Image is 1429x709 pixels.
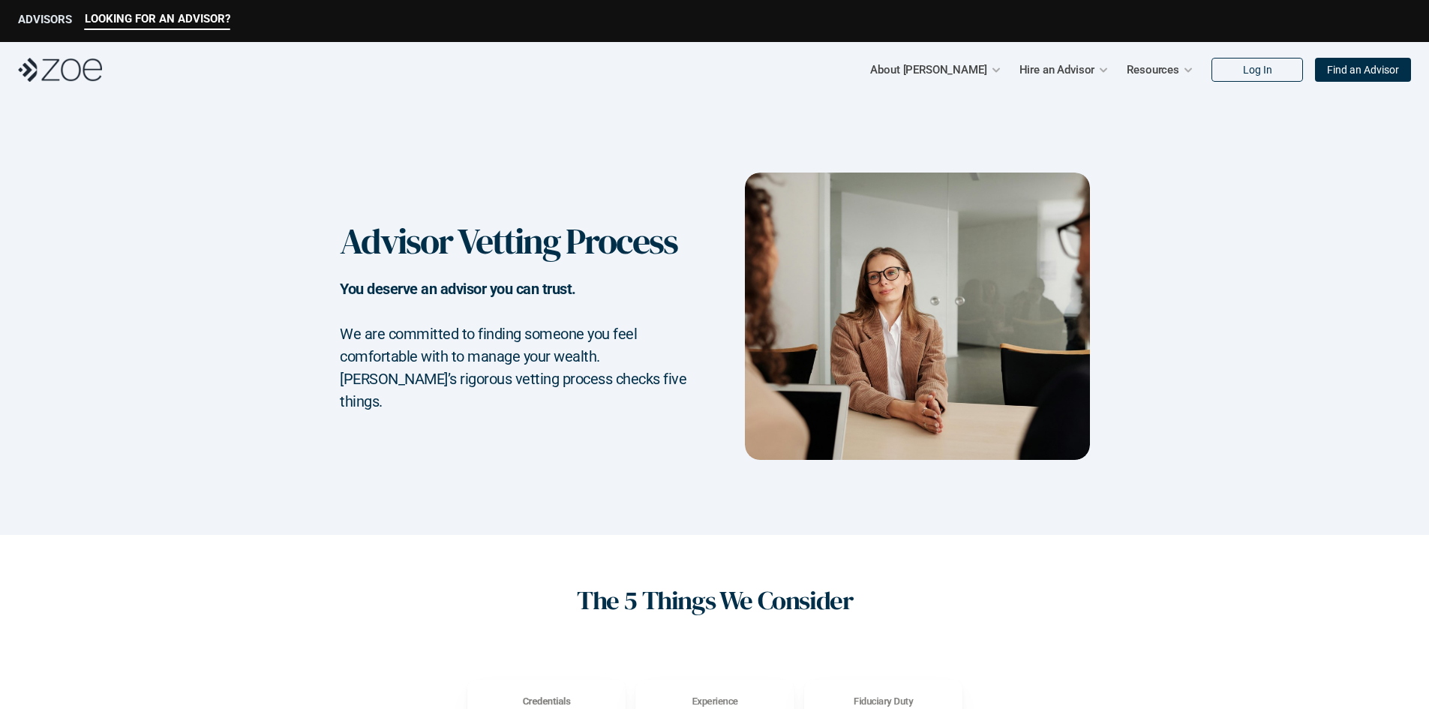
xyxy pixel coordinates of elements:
[1327,64,1399,77] p: Find an Advisor
[1243,64,1272,77] p: Log In
[340,220,683,263] h1: Advisor Vetting Process
[1211,58,1303,82] a: Log In
[522,694,570,707] h3: Credentials
[18,13,72,30] a: ADVISORS
[692,694,737,707] h3: Experience
[1315,58,1411,82] a: Find an Advisor
[853,694,912,707] h3: Fiduciary Duty
[1019,59,1095,81] p: Hire an Advisor
[870,59,986,81] p: About [PERSON_NAME]
[577,586,852,615] h1: The 5 Things We Consider
[340,323,686,413] h2: We are committed to finding someone you feel comfortable with to manage your wealth. [PERSON_NAME...
[1127,59,1179,81] p: Resources
[18,13,72,26] p: ADVISORS
[85,12,230,26] p: LOOKING FOR AN ADVISOR?
[340,278,686,323] h2: You deserve an advisor you can trust.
